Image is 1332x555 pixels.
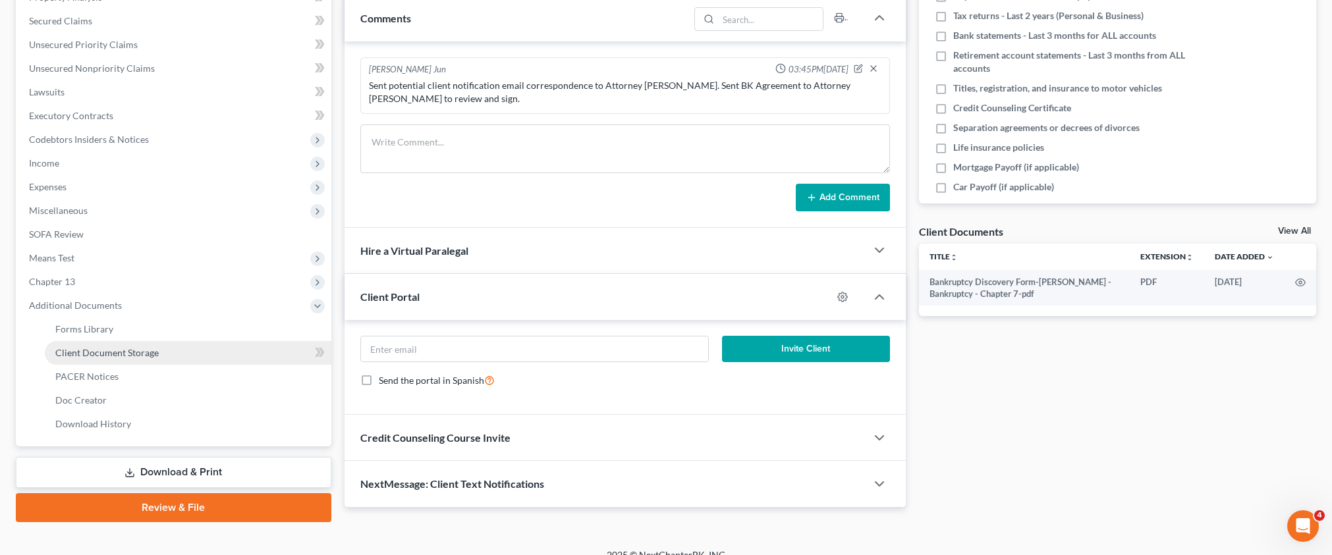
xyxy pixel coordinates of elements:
[29,63,155,74] span: Unsecured Nonpriority Claims
[29,86,65,97] span: Lawsuits
[953,101,1071,115] span: Credit Counseling Certificate
[953,9,1144,22] span: Tax returns - Last 2 years (Personal & Business)
[360,244,468,257] span: Hire a Virtual Paralegal
[1287,510,1319,542] iframe: Intercom live chat
[29,300,122,311] span: Additional Documents
[953,180,1054,194] span: Car Payoff (if applicable)
[796,184,890,211] button: Add Comment
[29,276,75,287] span: Chapter 13
[919,270,1130,306] td: Bankruptcy Discovery Form-[PERSON_NAME] - Bankruptcy - Chapter 7-pdf
[18,9,331,33] a: Secured Claims
[360,431,511,444] span: Credit Counseling Course Invite
[45,365,331,388] a: PACER Notices
[953,161,1079,174] span: Mortgage Payoff (if applicable)
[1130,270,1204,306] td: PDF
[1140,251,1194,261] a: Extensionunfold_more
[369,79,881,105] div: Sent potential client notification email correspondence to Attorney [PERSON_NAME]. Sent BK Agreem...
[29,110,113,121] span: Executory Contracts
[29,157,59,169] span: Income
[369,63,446,76] div: [PERSON_NAME] Jun
[55,323,113,334] span: Forms Library
[55,394,107,406] span: Doc Creator
[45,317,331,341] a: Forms Library
[950,253,958,261] i: unfold_more
[18,104,331,128] a: Executory Contracts
[29,39,138,50] span: Unsecured Priority Claims
[1215,251,1274,261] a: Date Added expand_more
[29,134,149,145] span: Codebtors Insiders & Notices
[16,457,331,488] a: Download & Print
[360,477,544,490] span: NextMessage: Client Text Notifications
[953,29,1156,42] span: Bank statements - Last 3 months for ALL accounts
[919,225,1003,238] div: Client Documents
[1278,226,1311,236] a: View All
[360,12,411,24] span: Comments
[55,371,119,382] span: PACER Notices
[55,347,159,358] span: Client Document Storage
[379,375,484,386] span: Send the portal in Spanish
[18,57,331,80] a: Unsecured Nonpriority Claims
[1204,270,1285,306] td: [DATE]
[1186,253,1194,261] i: unfold_more
[718,8,823,30] input: Search...
[953,49,1206,75] span: Retirement account statements - Last 3 months from ALL accounts
[45,388,331,412] a: Doc Creator
[45,341,331,365] a: Client Document Storage
[45,412,331,436] a: Download History
[722,336,890,362] button: Invite Client
[953,82,1162,95] span: Titles, registration, and insurance to motor vehicles
[29,181,67,192] span: Expenses
[18,80,331,104] a: Lawsuits
[29,15,92,26] span: Secured Claims
[29,228,84,240] span: SOFA Review
[953,121,1140,134] span: Separation agreements or decrees of divorces
[29,205,88,216] span: Miscellaneous
[1314,510,1325,521] span: 4
[55,418,131,429] span: Download History
[1266,253,1274,261] i: expand_more
[360,290,420,303] span: Client Portal
[953,141,1044,154] span: Life insurance policies
[29,252,74,263] span: Means Test
[16,493,331,522] a: Review & File
[930,251,958,261] a: Titleunfold_more
[789,63,848,76] span: 03:45PM[DATE]
[18,33,331,57] a: Unsecured Priority Claims
[18,223,331,246] a: SOFA Review
[361,336,709,361] input: Enter email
